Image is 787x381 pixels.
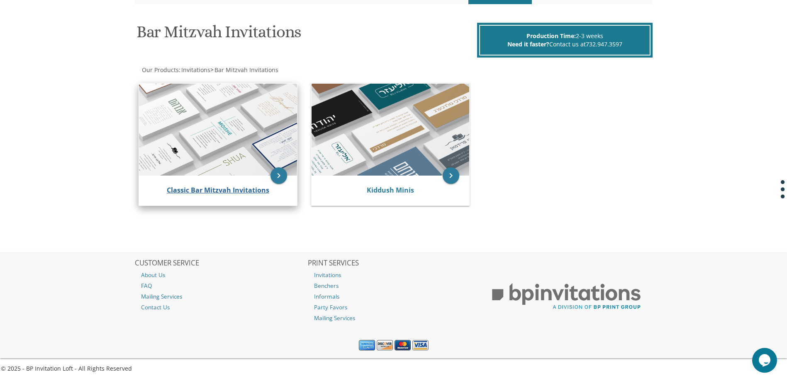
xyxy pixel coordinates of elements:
a: keyboard_arrow_right [270,167,287,184]
span: > [210,66,278,74]
a: Mailing Services [135,291,307,302]
div: : [135,66,394,74]
h2: CUSTOMER SERVICE [135,259,307,268]
img: BP Print Group [480,276,652,317]
a: Kiddush Minis [367,186,414,195]
iframe: chat widget [752,348,779,373]
a: keyboard_arrow_right [443,167,459,184]
a: Invitations [180,66,210,74]
a: Contact Us [135,302,307,313]
a: About Us [135,270,307,280]
a: Classic Bar Mitzvah Invitations [167,186,269,195]
img: American Express [359,340,375,351]
a: Bar Mitzvah Invitations [214,66,278,74]
span: Invitations [181,66,210,74]
img: Classic Bar Mitzvah Invitations [139,84,297,176]
div: 2-3 weeks Contact us at [479,25,651,55]
a: 732.947.3597 [586,40,622,48]
span: Production Time: [526,32,576,40]
img: Kiddush Minis [312,84,470,176]
img: MasterCard [395,340,411,351]
h2: PRINT SERVICES [308,259,480,268]
a: FAQ [135,280,307,291]
a: Informals [308,291,480,302]
h1: Bar Mitzvah Invitations [136,23,475,47]
img: Visa [412,340,429,351]
a: Party Favors [308,302,480,313]
span: Need it faster? [507,40,549,48]
a: Benchers [308,280,480,291]
a: Mailing Services [308,313,480,323]
a: Invitations [308,270,480,280]
a: Our Products [141,66,179,74]
img: Discover [377,340,393,351]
